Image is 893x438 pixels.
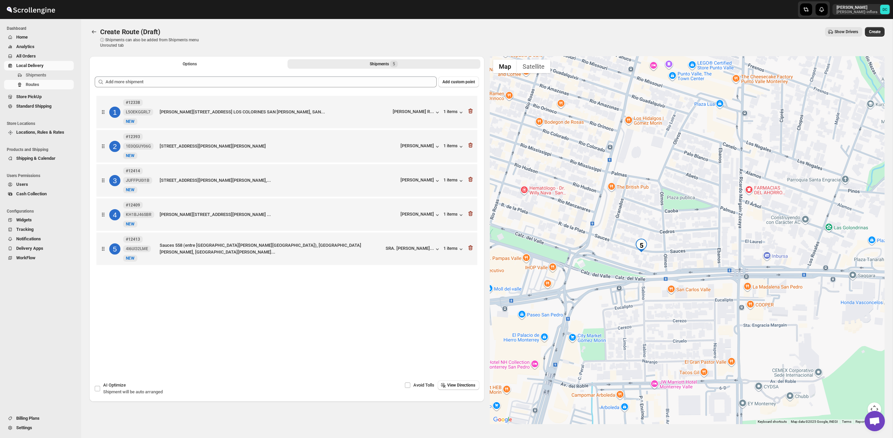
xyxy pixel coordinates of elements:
[413,382,434,388] span: Avoid Tolls
[16,44,35,49] span: Analytics
[126,153,135,158] span: NEW
[160,177,398,184] div: [STREET_ADDRESS][PERSON_NAME][PERSON_NAME],...
[443,177,464,184] button: 1 items
[16,255,36,260] span: WorkFlow
[89,27,99,37] button: Routes
[109,141,120,152] div: 2
[109,107,120,118] div: 1
[517,60,550,73] button: Show satellite imagery
[400,177,441,184] button: [PERSON_NAME]
[370,61,398,67] div: Shipments
[4,51,74,61] button: All Orders
[400,143,441,150] button: [PERSON_NAME]
[4,225,74,234] button: Tracking
[16,425,32,430] span: Settings
[16,191,47,196] span: Cash Collection
[7,209,76,214] span: Configurations
[4,253,74,263] button: WorkFlow
[26,82,39,87] span: Routes
[447,382,475,388] span: View Directions
[883,7,887,12] text: DC
[4,32,74,42] button: Home
[4,215,74,225] button: Widgets
[183,61,197,67] span: Options
[103,382,126,388] span: AI Optimize
[106,76,437,87] input: Add more shipment
[103,389,163,394] span: Shipment will be auto arranged
[443,143,464,150] button: 1 items
[109,243,120,255] div: 5
[96,198,477,231] div: 4#12409KH1BJ46SBRNewNEW[PERSON_NAME][STREET_ADDRESS][PERSON_NAME] ...[PERSON_NAME]1 items
[865,411,885,431] div: Open chat
[880,5,890,14] span: DAVID CORONADO
[443,109,464,116] button: 1 items
[16,236,41,241] span: Notifications
[4,189,74,199] button: Cash Collection
[832,4,890,15] button: User menu
[438,380,479,390] button: View Directions
[400,212,441,218] div: [PERSON_NAME]
[868,402,881,416] button: Map camera controls
[126,134,140,139] b: #12393
[4,244,74,253] button: Delivery Apps
[7,121,76,126] span: Store Locations
[126,212,152,217] span: KH1BJ46SBR
[93,59,286,69] button: All Route Options
[126,119,135,124] span: NEW
[865,27,885,37] button: Create
[837,5,877,10] p: [PERSON_NAME]
[393,109,434,114] div: [PERSON_NAME] R...
[493,60,517,73] button: Show street map
[16,130,64,135] span: Locations, Rules & Rates
[16,63,44,68] span: Local Delivery
[4,42,74,51] button: Analytics
[16,156,55,161] span: Shipping & Calendar
[126,100,140,105] b: #12338
[7,26,76,31] span: Dashboard
[842,420,851,423] a: Terms (opens in new tab)
[393,109,441,116] button: [PERSON_NAME] R...
[89,71,484,351] div: Selected Shipments
[834,29,858,35] span: Show Drivers
[758,419,787,424] button: Keyboard shortcuts
[100,37,207,48] p: ⓘ Shipments can also be added from Shipments menu Unrouted tab
[825,27,862,37] button: Show Drivers
[96,164,477,197] div: 3#12414JUFFPU0I1BNewNEW[STREET_ADDRESS][PERSON_NAME][PERSON_NAME],...[PERSON_NAME]1 items
[16,94,42,99] span: Store PickUp
[16,246,43,251] span: Delivery Apps
[491,415,514,424] img: Google
[96,233,477,265] div: 5#124134I6UI32LMENewNEWSauces 558 (entre [GEOGRAPHIC_DATA][PERSON_NAME][GEOGRAPHIC_DATA]), [GEOGR...
[443,246,464,253] button: 1 items
[126,246,148,251] span: 4I6UI32LME
[126,203,140,207] b: #12409
[96,130,477,162] div: 2#123931E0QGUY06GNewNEW[STREET_ADDRESS][PERSON_NAME][PERSON_NAME][PERSON_NAME]1 items
[109,175,120,186] div: 3
[386,246,434,251] div: SRA. [PERSON_NAME]...
[126,169,140,173] b: #12414
[635,239,648,252] div: 5
[4,180,74,189] button: Users
[791,420,838,423] span: Map data ©2025 Google, INEGI
[160,109,390,115] div: [PERSON_NAME][STREET_ADDRESS] LOS COLORINES SAN [PERSON_NAME], SAN...
[126,109,151,115] span: L5OEKGGRL7
[160,211,398,218] div: [PERSON_NAME][STREET_ADDRESS][PERSON_NAME] ...
[16,217,32,222] span: Widgets
[386,246,441,253] button: SRA. [PERSON_NAME]...
[443,212,464,218] button: 1 items
[4,414,74,423] button: Billing Plans
[16,53,36,59] span: All Orders
[869,29,880,35] span: Create
[16,182,28,187] span: Users
[7,147,76,152] span: Products and Shipping
[126,188,135,192] span: NEW
[16,416,40,421] span: Billing Plans
[4,70,74,80] button: Shipments
[160,143,398,150] div: [STREET_ADDRESS][PERSON_NAME][PERSON_NAME]
[100,28,160,36] span: Create Route (Draft)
